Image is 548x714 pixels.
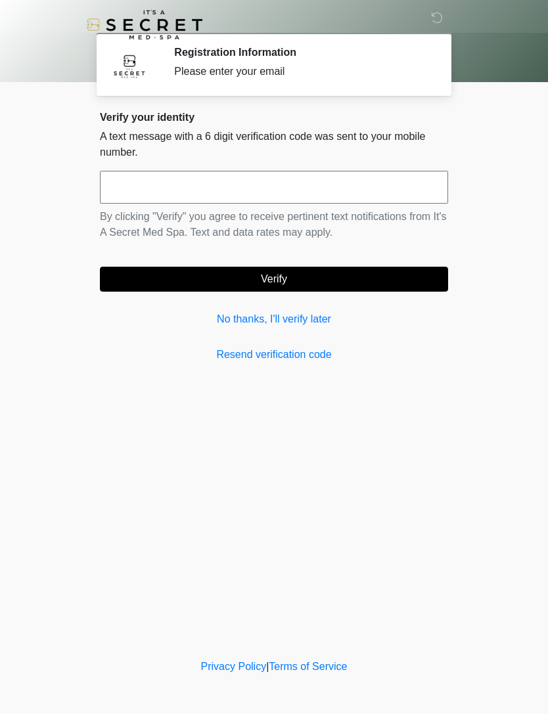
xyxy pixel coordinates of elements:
[87,10,202,39] img: It's A Secret Med Spa Logo
[100,129,448,160] p: A text message with a 6 digit verification code was sent to your mobile number.
[100,267,448,292] button: Verify
[110,46,149,85] img: Agent Avatar
[100,111,448,123] h2: Verify your identity
[100,209,448,240] p: By clicking "Verify" you agree to receive pertinent text notifications from It's A Secret Med Spa...
[174,64,428,79] div: Please enter your email
[266,661,269,672] a: |
[201,661,267,672] a: Privacy Policy
[269,661,347,672] a: Terms of Service
[174,46,428,58] h2: Registration Information
[100,311,448,327] a: No thanks, I'll verify later
[100,347,448,363] a: Resend verification code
